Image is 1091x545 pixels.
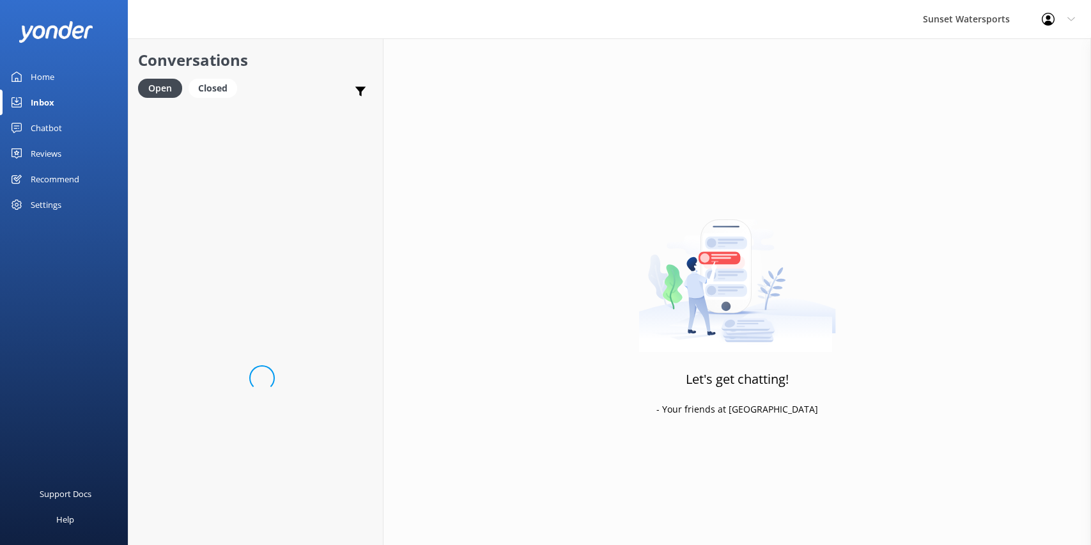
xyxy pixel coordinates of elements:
div: Open [138,79,182,98]
h2: Conversations [138,48,373,72]
div: Chatbot [31,115,62,141]
div: Home [31,64,54,90]
img: artwork of a man stealing a conversation from at giant smartphone [638,193,836,352]
div: Inbox [31,90,54,115]
h3: Let's get chatting! [686,369,789,390]
a: Open [138,81,189,95]
div: Recommend [31,166,79,192]
p: - Your friends at [GEOGRAPHIC_DATA] [656,402,818,416]
div: Settings [31,192,61,217]
div: Help [56,507,74,532]
div: Reviews [31,141,61,166]
a: Closed [189,81,244,95]
div: Support Docs [40,481,91,507]
img: yonder-white-logo.png [19,21,93,42]
div: Closed [189,79,237,98]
